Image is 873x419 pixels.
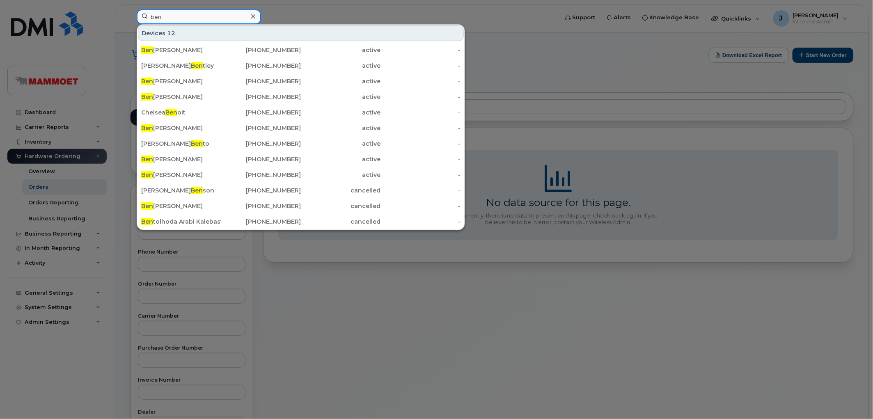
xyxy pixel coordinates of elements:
div: [PERSON_NAME] [141,77,221,85]
div: tolhoda Arabi Kalebasti [141,218,221,226]
div: cancelled [301,202,381,210]
span: Ben [191,187,203,194]
span: Ben [191,140,203,147]
div: - [381,155,461,163]
span: Ben [141,156,153,163]
a: Ben[PERSON_NAME][PHONE_NUMBER]active- [138,152,464,167]
span: Ben [141,124,153,132]
span: 12 [167,29,175,37]
a: ChelseaBenoit[PHONE_NUMBER]active- [138,105,464,120]
div: [PHONE_NUMBER] [221,108,301,117]
div: - [381,218,461,226]
div: active [301,46,381,54]
div: [PHONE_NUMBER] [221,155,301,163]
div: active [301,93,381,101]
span: Ben [141,93,153,101]
a: Ben[PERSON_NAME][PHONE_NUMBER]active- [138,167,464,182]
a: [PERSON_NAME]Bentley[PHONE_NUMBER]active- [138,58,464,73]
div: active [301,124,381,132]
div: [PHONE_NUMBER] [221,124,301,132]
div: - [381,202,461,210]
div: - [381,140,461,148]
iframe: Messenger Launcher [837,383,867,413]
div: [PERSON_NAME] tley [141,62,221,70]
div: active [301,171,381,179]
div: [PHONE_NUMBER] [221,46,301,54]
div: - [381,171,461,179]
div: [PHONE_NUMBER] [221,77,301,85]
span: Ben [141,46,153,54]
div: [PHONE_NUMBER] [221,62,301,70]
div: active [301,155,381,163]
div: active [301,140,381,148]
div: [PHONE_NUMBER] [221,202,301,210]
a: Ben[PERSON_NAME][PHONE_NUMBER]active- [138,121,464,135]
div: [PHONE_NUMBER] [221,140,301,148]
a: Ben[PERSON_NAME][PHONE_NUMBER]active- [138,43,464,57]
a: [PERSON_NAME]Bento[PHONE_NUMBER]active- [138,136,464,151]
div: - [381,186,461,195]
a: Ben[PERSON_NAME][PHONE_NUMBER]cancelled- [138,199,464,213]
div: - [381,77,461,85]
div: [PHONE_NUMBER] [221,93,301,101]
div: [PERSON_NAME] to [141,140,221,148]
span: Ben [191,62,203,69]
div: [PHONE_NUMBER] [221,186,301,195]
div: Devices [138,25,464,41]
div: active [301,62,381,70]
div: - [381,62,461,70]
div: - [381,124,461,132]
div: cancelled [301,218,381,226]
div: [PERSON_NAME] [141,93,221,101]
div: [PHONE_NUMBER] [221,218,301,226]
span: Ben [141,218,153,225]
span: Ben [141,202,153,210]
a: Ben[PERSON_NAME][PHONE_NUMBER]active- [138,74,464,89]
span: Ben [141,78,153,85]
a: Ben[PERSON_NAME][PHONE_NUMBER]active- [138,89,464,104]
div: [PERSON_NAME] son [141,186,221,195]
div: active [301,77,381,85]
span: Ben [165,109,177,116]
div: active [301,108,381,117]
a: [PERSON_NAME]Benson[PHONE_NUMBER]cancelled- [138,183,464,198]
div: - [381,93,461,101]
div: cancelled [301,186,381,195]
div: Chelsea oit [141,108,221,117]
div: [PHONE_NUMBER] [221,171,301,179]
div: - [381,108,461,117]
div: [PERSON_NAME] [141,124,221,132]
div: [PERSON_NAME] [141,46,221,54]
div: - [381,46,461,54]
span: Ben [141,171,153,179]
div: [PERSON_NAME] [141,202,221,210]
div: [PERSON_NAME] [141,155,221,163]
a: Bentolhoda Arabi Kalebasti[PHONE_NUMBER]cancelled- [138,214,464,229]
div: [PERSON_NAME] [141,171,221,179]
